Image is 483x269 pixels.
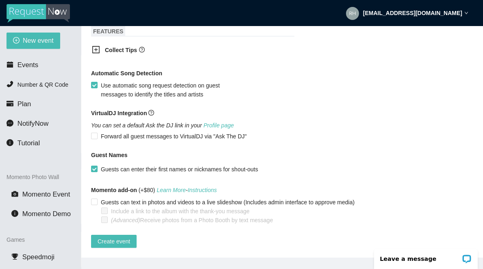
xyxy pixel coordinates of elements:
span: plus-circle [13,37,20,45]
img: RequestNow [7,4,70,23]
span: question-circle [148,110,154,116]
b: VirtualDJ Integration [91,110,147,116]
span: Use automatic song request detection on guest messages to identify the titles and artists [98,81,250,99]
span: camera [11,190,18,197]
span: FEATURES [91,26,125,37]
img: aaa7bb0bfbf9eacfe7a42b5dcf2cbb08 [346,7,359,20]
a: Instructions [188,187,217,193]
strong: [EMAIL_ADDRESS][DOMAIN_NAME] [363,10,462,16]
span: down [464,11,468,15]
i: - [157,187,217,193]
span: Events [17,61,38,69]
span: message [7,120,13,127]
b: Automatic Song Detection [91,69,162,78]
b: Momento add-on [91,187,137,193]
span: Plan [17,100,31,108]
span: Receive photos from a Photo Booth by text message [108,216,276,225]
span: trophy [11,253,18,260]
i: You can set a default Ask the DJ link in your [91,122,234,129]
span: plus-square [92,46,100,54]
a: Learn More [157,187,186,193]
span: Momento Event [22,190,70,198]
span: Tutorial [17,139,40,147]
button: plus-circleNew event [7,33,60,49]
span: NotifyNow [17,120,48,127]
span: Guests can text in photos and videos to a live slideshow (Includes admin interface to approve media) [98,198,358,207]
b: Guest Names [91,152,127,158]
iframe: LiveChat chat widget [369,243,483,269]
span: question-circle [139,47,145,52]
span: calendar [7,61,13,68]
span: Momento Demo [22,210,71,218]
span: info-circle [11,210,18,217]
span: Number & QR Code [17,81,68,88]
span: credit-card [7,100,13,107]
a: Profile page [204,122,234,129]
i: (Advanced) [111,217,140,223]
span: New event [23,35,54,46]
span: Create event [98,237,130,246]
span: Include a link to the album with the thank-you message [108,207,253,216]
span: phone [7,81,13,87]
span: Speedmoji [22,253,54,261]
b: Collect Tips [105,47,137,53]
span: (+$80) [91,186,217,195]
span: info-circle [7,139,13,146]
button: Create event [91,235,137,248]
div: Collect Tipsquestion-circle [85,41,289,61]
span: Forward all guest messages to VirtualDJ via "Ask The DJ" [98,132,250,141]
span: Guests can enter their first names or nicknames for shout-outs [98,165,261,174]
